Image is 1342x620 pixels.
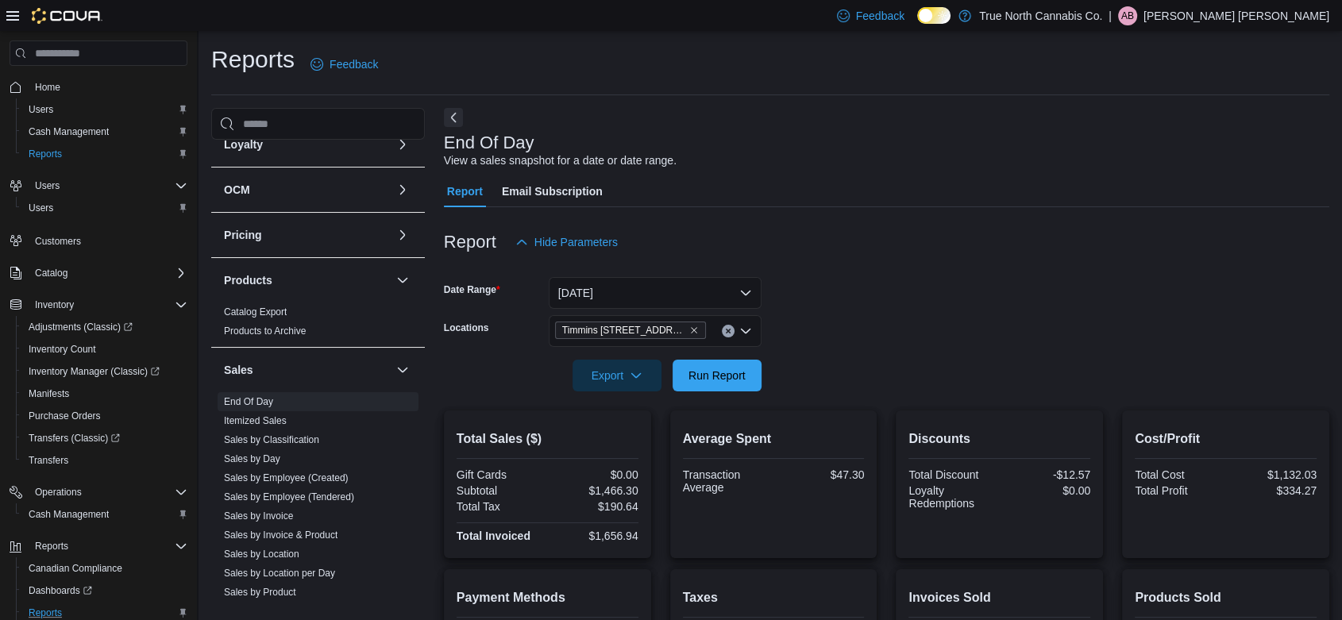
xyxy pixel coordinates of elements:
a: Sales by Location [224,549,299,560]
button: Operations [3,481,194,503]
div: Total Tax [457,500,544,513]
div: $1,466.30 [550,484,638,497]
span: Canadian Compliance [22,559,187,578]
button: Sales [393,360,412,379]
span: Sales by Location [224,548,299,560]
button: Reports [29,537,75,556]
button: Export [573,360,661,391]
button: Operations [29,483,88,502]
button: Run Report [673,360,762,391]
span: Timmins [STREET_ADDRESS] [562,322,686,338]
a: Cash Management [22,122,115,141]
h2: Average Spent [683,429,865,449]
div: Total Cost [1135,468,1222,481]
h3: Products [224,272,272,288]
span: Home [29,77,187,97]
button: [DATE] [549,277,762,309]
div: $190.64 [550,500,638,513]
span: Cash Management [29,508,109,521]
span: Sales by Classification [224,433,319,446]
button: Purchase Orders [16,405,194,427]
span: AB [1121,6,1134,25]
span: Inventory Manager (Classic) [29,365,160,378]
span: Adjustments (Classic) [22,318,187,337]
h3: Loyalty [224,137,263,152]
div: $1,656.94 [550,530,638,542]
span: Run Report [688,368,746,383]
a: Customers [29,232,87,251]
span: Customers [29,230,187,250]
button: Hide Parameters [509,226,624,258]
h2: Discounts [908,429,1090,449]
span: Timmins 214 Third Ave [555,322,706,339]
span: Dashboards [29,584,92,597]
a: Users [22,198,60,218]
a: Catalog Export [224,306,287,318]
span: Customers [35,235,81,248]
span: Catalog [29,264,187,283]
p: | [1109,6,1112,25]
span: Itemized Sales [224,414,287,427]
button: Cash Management [16,503,194,526]
span: Email Subscription [502,175,603,207]
div: -$12.57 [1003,468,1090,481]
span: Purchase Orders [22,406,187,426]
p: True North Cannabis Co. [979,6,1102,25]
span: Products to Archive [224,325,306,337]
h3: OCM [224,182,250,198]
button: Reports [3,535,194,557]
span: Inventory Count [22,340,187,359]
h3: Report [444,233,496,252]
div: $1,132.03 [1229,468,1317,481]
span: Cash Management [29,125,109,138]
a: End Of Day [224,396,273,407]
a: Transfers [22,451,75,470]
span: Reports [29,537,187,556]
span: Transfers [22,451,187,470]
button: Customers [3,229,194,252]
a: Sales by Invoice [224,510,293,522]
button: Catalog [29,264,74,283]
button: Loyalty [224,137,390,152]
a: Sales by Employee (Tendered) [224,491,354,503]
span: Users [29,176,187,195]
h3: End Of Day [444,133,534,152]
span: Sales by Product [224,586,296,599]
button: Manifests [16,383,194,405]
button: Sales [224,362,390,378]
span: Home [35,81,60,94]
a: Transfers (Classic) [16,427,194,449]
span: Inventory Manager (Classic) [22,362,187,381]
span: Users [35,179,60,192]
span: Sales by Invoice [224,510,293,522]
button: Open list of options [739,325,752,337]
span: Report [447,175,483,207]
span: Purchase Orders [29,410,101,422]
label: Locations [444,322,489,334]
div: Products [211,302,425,347]
div: Transaction Average [683,468,770,494]
div: $0.00 [550,468,638,481]
span: Feedback [330,56,378,72]
a: Manifests [22,384,75,403]
span: Users [29,202,53,214]
span: Sales by Location per Day [224,567,335,580]
span: Cash Management [22,122,187,141]
span: Canadian Compliance [29,562,122,575]
div: Subtotal [457,484,544,497]
h2: Cost/Profit [1135,429,1317,449]
span: Inventory [35,298,74,311]
a: Dashboards [16,580,194,602]
span: Dark Mode [917,24,918,25]
button: Loyalty [393,135,412,154]
span: Inventory [29,295,187,314]
span: Operations [29,483,187,502]
a: Inventory Manager (Classic) [16,360,194,383]
span: Transfers (Classic) [22,429,187,448]
strong: Total Invoiced [457,530,530,542]
label: Date Range [444,283,500,296]
button: Home [3,75,194,98]
button: OCM [224,182,390,198]
span: Feedback [856,8,904,24]
h3: Pricing [224,227,261,243]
